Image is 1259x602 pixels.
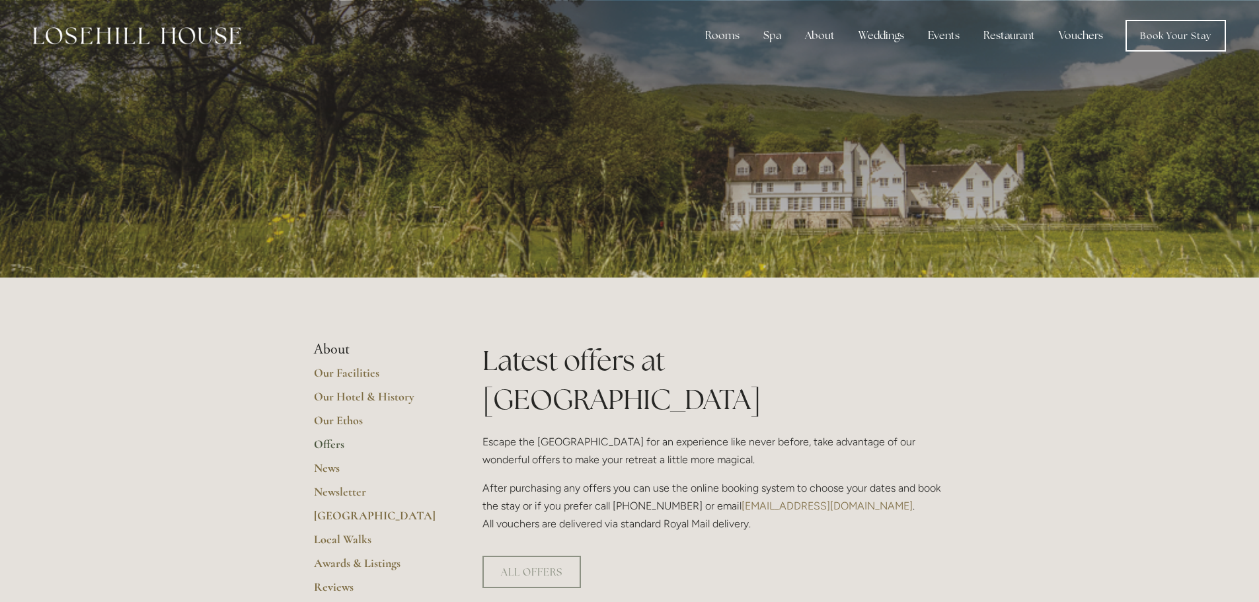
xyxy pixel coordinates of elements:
[314,532,440,556] a: Local Walks
[695,22,750,49] div: Rooms
[482,341,946,419] h1: Latest offers at [GEOGRAPHIC_DATA]
[973,22,1046,49] div: Restaurant
[33,27,241,44] img: Losehill House
[314,341,440,358] li: About
[314,461,440,484] a: News
[742,500,913,512] a: [EMAIL_ADDRESS][DOMAIN_NAME]
[1125,20,1226,52] a: Book Your Stay
[314,437,440,461] a: Offers
[482,556,581,588] a: ALL OFFERS
[482,433,946,469] p: Escape the [GEOGRAPHIC_DATA] for an experience like never before, take advantage of our wonderful...
[1048,22,1114,49] a: Vouchers
[917,22,970,49] div: Events
[794,22,845,49] div: About
[848,22,915,49] div: Weddings
[314,484,440,508] a: Newsletter
[314,389,440,413] a: Our Hotel & History
[314,556,440,580] a: Awards & Listings
[482,479,946,533] p: After purchasing any offers you can use the online booking system to choose your dates and book t...
[753,22,792,49] div: Spa
[314,413,440,437] a: Our Ethos
[314,365,440,389] a: Our Facilities
[314,508,440,532] a: [GEOGRAPHIC_DATA]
